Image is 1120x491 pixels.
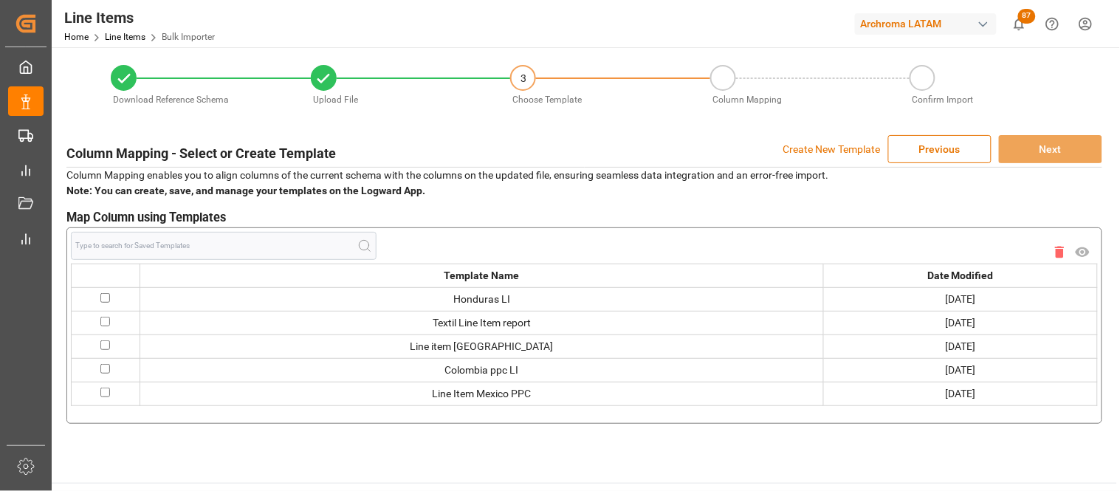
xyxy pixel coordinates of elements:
[64,7,215,29] div: Line Items
[824,311,1098,334] td: [DATE]
[855,10,1003,38] button: Archroma LATAM
[783,135,881,163] p: Create New Template
[66,209,1102,227] h3: Map Column using Templates
[140,358,824,382] td: Colombia ppc LI
[824,264,1098,287] th: Date Modified
[105,32,145,42] a: Line Items
[824,334,1098,358] td: [DATE]
[824,287,1098,311] td: [DATE]
[855,13,997,35] div: Archroma LATAM
[1018,9,1036,24] span: 87
[75,240,357,251] input: Type to search for Saved Templates
[140,287,824,311] td: Honduras LI
[712,95,782,105] span: Column Mapping
[1003,7,1036,41] button: show 87 new notifications
[140,264,824,287] th: Template Name
[140,382,824,405] td: Line Item Mexico PPC
[313,95,358,105] span: Upload File
[824,382,1098,405] td: [DATE]
[913,95,974,105] span: Confirm Import
[888,135,992,163] button: Previous
[140,311,824,334] td: Textil Line Item report
[114,95,230,105] span: Download Reference Schema
[513,95,583,105] span: Choose Template
[140,334,824,358] td: Line item [GEOGRAPHIC_DATA]
[66,168,1102,199] p: Column Mapping enables you to align columns of the current schema with the columns on the updated...
[64,32,89,42] a: Home
[1036,7,1069,41] button: Help Center
[999,135,1102,163] button: Next
[66,143,336,163] h3: Column Mapping - Select or Create Template
[66,185,425,196] strong: Note: You can create, save, and manage your templates on the Logward App.
[824,358,1098,382] td: [DATE]
[512,66,535,91] div: 3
